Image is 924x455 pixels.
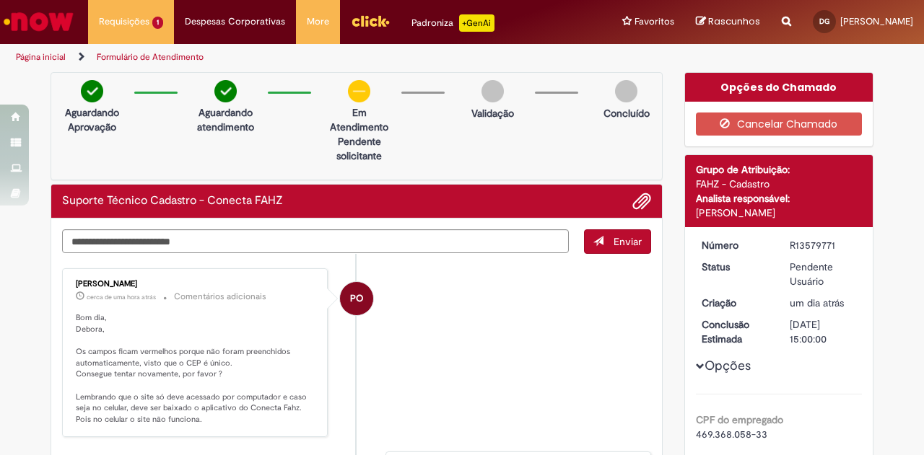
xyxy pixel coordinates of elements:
dt: Criação [691,296,780,310]
span: um dia atrás [790,296,844,309]
span: cerca de uma hora atrás [87,293,156,301]
img: ServiceNow [1,7,76,36]
span: PO [350,281,363,316]
span: 469.368.058-33 [696,428,767,441]
img: click_logo_yellow_360x200.png [351,10,390,32]
img: check-circle-green.png [214,80,237,102]
span: Requisições [99,14,149,29]
img: img-circle-grey.png [615,80,637,102]
p: Bom dia, Debora, Os campos ficam vermelhos porque não foram preenchidos automaticamente, visto qu... [76,312,316,425]
div: Pendente Usuário [790,260,857,288]
p: Aguardando Aprovação [57,105,127,134]
div: [PERSON_NAME] [696,206,863,220]
div: Analista responsável: [696,191,863,206]
time: 30/09/2025 08:39:46 [790,296,844,309]
div: Grupo de Atribuição: [696,162,863,177]
div: Priscila Oliveira [340,282,373,315]
p: Concluído [603,106,650,120]
div: 30/09/2025 08:39:46 [790,296,857,310]
div: FAHZ - Cadastro [696,177,863,191]
div: Opções do Chamado [685,73,873,102]
div: R13579771 [790,238,857,252]
a: Formulário de Atendimento [97,51,204,63]
p: Validação [471,106,514,120]
img: img-circle-grey.png [481,80,504,102]
dt: Conclusão Estimada [691,317,780,346]
small: Comentários adicionais [174,291,266,303]
p: Pendente solicitante [324,134,394,163]
span: Enviar [614,235,642,248]
img: check-circle-green.png [81,80,103,102]
textarea: Digite sua mensagem aqui... [62,229,569,253]
span: DG [819,17,829,26]
a: Rascunhos [696,15,760,29]
a: Página inicial [16,51,66,63]
button: Cancelar Chamado [696,112,863,136]
span: More [307,14,329,29]
img: circle-minus.png [348,80,370,102]
div: [DATE] 15:00:00 [790,317,857,346]
button: Enviar [584,229,651,254]
dt: Número [691,238,780,252]
span: Rascunhos [708,14,760,28]
b: CPF do empregado [696,413,783,426]
div: [PERSON_NAME] [76,280,316,288]
button: Adicionar anexos [632,192,651,211]
span: Favoritos [635,14,674,29]
ul: Trilhas de página [11,44,605,71]
p: +GenAi [459,14,494,32]
h2: Suporte Técnico Cadastro - Conecta FAHZ Histórico de tíquete [62,195,283,208]
span: Despesas Corporativas [185,14,285,29]
p: Em Atendimento [324,105,394,134]
p: Aguardando atendimento [191,105,261,134]
span: 1 [152,17,163,29]
dt: Status [691,260,780,274]
time: 01/10/2025 08:37:24 [87,293,156,301]
div: Padroniza [411,14,494,32]
span: [PERSON_NAME] [840,15,913,27]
